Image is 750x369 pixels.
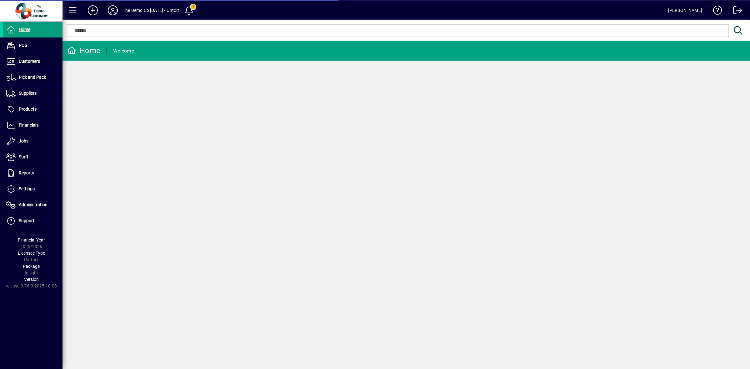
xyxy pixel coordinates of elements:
div: The Demo Co [DATE] - Ontoit [123,5,179,15]
a: Suppliers [3,86,62,101]
span: Jobs [19,138,28,143]
span: Home [19,27,30,32]
span: Pick and Pack [19,75,46,80]
a: Staff [3,149,62,165]
a: POS [3,38,62,53]
a: Reports [3,165,62,181]
a: Customers [3,54,62,69]
span: Support [19,218,34,223]
button: Profile [103,5,123,16]
span: Package [23,264,40,269]
span: Customers [19,59,40,64]
a: Support [3,213,62,229]
a: Products [3,102,62,117]
a: Jobs [3,133,62,149]
span: Licensee Type [18,251,45,256]
div: Home [67,46,100,56]
span: Reports [19,170,34,175]
a: Knowledge Base [708,1,722,22]
div: Welcome [113,46,134,56]
span: Suppliers [19,91,37,96]
a: Administration [3,197,62,213]
span: POS [19,43,27,48]
span: Products [19,107,37,112]
span: Settings [19,186,35,191]
span: Administration [19,202,47,207]
span: Financial Year [18,237,45,242]
div: [PERSON_NAME] [668,5,702,15]
a: Pick and Pack [3,70,62,85]
span: Version [24,277,39,282]
a: Settings [3,181,62,197]
a: Logout [728,1,742,22]
button: Add [83,5,103,16]
span: Financials [19,122,38,127]
span: Staff [19,154,28,159]
a: Financials [3,117,62,133]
